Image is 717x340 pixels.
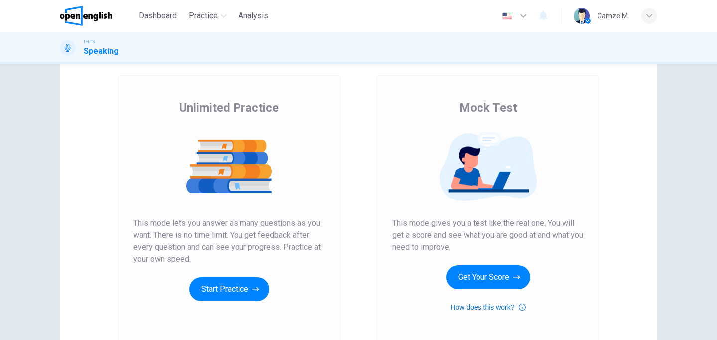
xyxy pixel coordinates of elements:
span: Analysis [239,10,268,22]
span: Practice [189,10,218,22]
button: How does this work? [450,301,525,313]
button: Dashboard [135,7,181,25]
img: OpenEnglish logo [60,6,112,26]
button: Practice [185,7,231,25]
button: Get Your Score [446,265,530,289]
span: Mock Test [459,100,517,116]
span: This mode lets you answer as many questions as you want. There is no time limit. You get feedback... [133,217,325,265]
button: Start Practice [189,277,269,301]
span: This mode gives you a test like the real one. You will get a score and see what you are good at a... [392,217,584,253]
h1: Speaking [84,45,119,57]
span: Dashboard [139,10,177,22]
a: OpenEnglish logo [60,6,135,26]
span: Unlimited Practice [179,100,279,116]
img: en [501,12,513,20]
button: Analysis [235,7,272,25]
span: IELTS [84,38,95,45]
img: Profile picture [574,8,590,24]
div: Gamze M. [597,10,629,22]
